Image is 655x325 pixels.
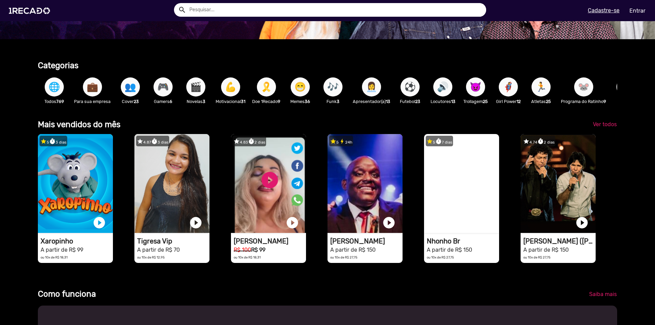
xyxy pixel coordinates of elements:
button: 🔊 [433,77,452,97]
p: Todos [41,98,67,105]
p: SBT [613,98,639,105]
small: ou 10x de R$ 27,75 [330,255,358,259]
button: 😁 [291,77,310,97]
span: 👥 [125,77,136,97]
small: ou 10x de R$ 12,95 [137,255,165,259]
span: 🏃 [535,77,547,97]
button: ⚽ [401,77,420,97]
p: Doe 1Recado [252,98,280,105]
b: 31 [241,99,245,104]
small: ou 10x de R$ 18,31 [41,255,68,259]
b: R$ 99 [251,247,265,253]
span: 💼 [87,77,98,97]
b: 9 [603,99,606,104]
span: Saiba mais [589,291,617,297]
b: 3 [337,99,339,104]
button: 🎬 [186,77,205,97]
h1: [PERSON_NAME] [330,237,403,245]
button: 💪 [221,77,240,97]
small: A partir de R$ 150 [330,247,376,253]
b: Mais vendidos do mês [38,120,120,129]
span: Ver todos [593,121,617,128]
p: Programa do Ratinho [561,98,606,105]
p: Apresentador(a) [353,98,390,105]
button: 🐭 [574,77,593,97]
button: 🎶 [323,77,343,97]
small: A partir de R$ 150 [523,247,569,253]
a: play_circle_filled [575,216,589,230]
span: 🎬 [190,77,202,97]
a: Saiba mais [584,288,622,300]
button: 😈 [466,77,485,97]
span: 🐭 [578,77,589,97]
span: 🎶 [327,77,339,97]
p: Motivacional [216,98,245,105]
small: ou 10x de R$ 27,75 [427,255,454,259]
button: 👥 [121,77,140,97]
span: ⚽ [404,77,416,97]
b: 6 [170,99,172,104]
h1: Nhonho Br [427,237,499,245]
b: 23 [415,99,420,104]
span: 😁 [294,77,306,97]
small: ou 10x de R$ 18,31 [234,255,261,259]
p: Girl Power [495,98,521,105]
a: play_circle_filled [382,216,396,230]
span: 🌐 [48,77,60,97]
p: Para sua empresa [74,98,111,105]
video: 1RECADO vídeos dedicados para fãs e empresas [327,134,403,233]
small: R$ 100 [234,247,251,253]
p: Cover [117,98,143,105]
h1: Xaropinho [41,237,113,245]
button: 🎮 [154,77,173,97]
p: Atletas [528,98,554,105]
p: Locutores [430,98,456,105]
h1: [PERSON_NAME] [234,237,306,245]
b: 36 [305,99,310,104]
p: Funk [320,98,346,105]
b: 23 [134,99,139,104]
a: play_circle_filled [286,216,299,230]
h1: Tigresa Vip [137,237,209,245]
small: A partir de R$ 150 [427,247,472,253]
b: 25 [546,99,551,104]
b: 3 [203,99,205,104]
h1: [PERSON_NAME] ([PERSON_NAME] & [PERSON_NAME]) [523,237,596,245]
b: 769 [56,99,64,104]
u: Cadastre-se [588,7,620,14]
b: 25 [483,99,488,104]
b: 13 [451,99,455,104]
b: Categorias [38,61,78,70]
span: 🔊 [437,77,449,97]
small: A partir de R$ 70 [137,247,180,253]
a: play_circle_filled [92,216,106,230]
b: Como funciona [38,289,96,299]
mat-icon: Example home icon [178,6,186,14]
span: 🎮 [157,77,169,97]
a: play_circle_filled [479,216,492,230]
button: 🎗️ [257,77,276,97]
a: play_circle_filled [189,216,203,230]
input: Pesquisar... [184,3,486,17]
button: 👩‍💼 [362,77,381,97]
span: 🎗️ [261,77,272,97]
button: 🏃 [532,77,551,97]
video: 1RECADO vídeos dedicados para fãs e empresas [521,134,596,233]
button: 🌐 [45,77,64,97]
video: 1RECADO vídeos dedicados para fãs e empresas [38,134,113,233]
small: ou 10x de R$ 27,75 [523,255,551,259]
video: 1RECADO vídeos dedicados para fãs e empresas [134,134,209,233]
button: 🦸‍♀️ [499,77,518,97]
button: 💼 [83,77,102,97]
video: 1RECADO vídeos dedicados para fãs e empresas [231,134,306,233]
video: 1RECADO vídeos dedicados para fãs e empresas [424,134,499,233]
p: Futebol [397,98,423,105]
a: Entrar [625,5,650,17]
span: 😈 [470,77,481,97]
span: 🦸‍♀️ [503,77,514,97]
p: Novelas [183,98,209,105]
b: 9 [278,99,280,104]
p: Memes [287,98,313,105]
span: 👩‍💼 [366,77,377,97]
span: 💪 [225,77,236,97]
